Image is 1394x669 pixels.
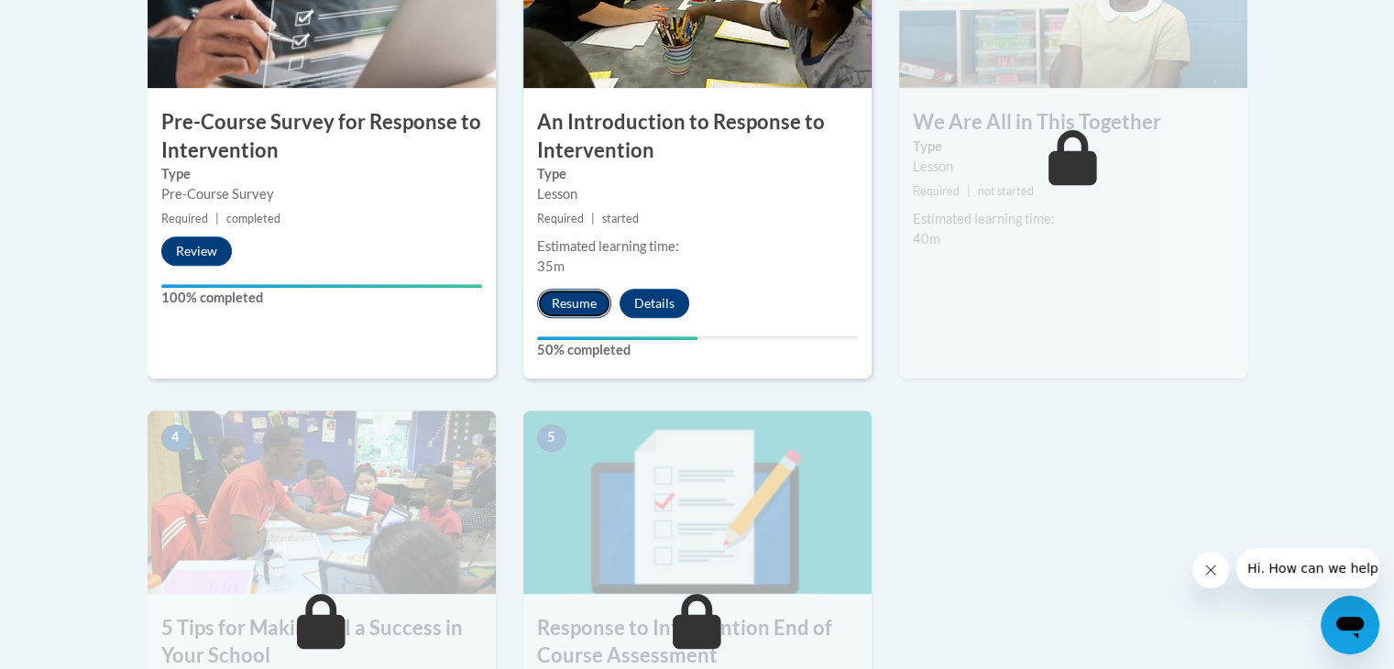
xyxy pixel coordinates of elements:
[537,289,611,318] button: Resume
[161,288,482,308] label: 100% completed
[537,212,584,225] span: Required
[913,184,960,198] span: Required
[978,184,1034,198] span: not started
[523,108,872,165] h3: An Introduction to Response to Intervention
[161,424,191,452] span: 4
[913,209,1234,229] div: Estimated learning time:
[161,212,208,225] span: Required
[1192,552,1229,588] iframe: Close message
[602,212,639,225] span: started
[537,424,566,452] span: 5
[1321,596,1379,654] iframe: Button to launch messaging window
[148,411,496,594] img: Course Image
[913,137,1234,157] label: Type
[620,289,689,318] button: Details
[161,184,482,204] div: Pre-Course Survey
[537,336,697,340] div: Your progress
[226,212,280,225] span: completed
[537,236,858,257] div: Estimated learning time:
[913,231,940,247] span: 40m
[591,212,595,225] span: |
[215,212,219,225] span: |
[899,108,1247,137] h3: We Are All in This Together
[161,236,232,266] button: Review
[161,164,482,184] label: Type
[537,164,858,184] label: Type
[913,157,1234,177] div: Lesson
[1236,548,1379,588] iframe: Message from company
[537,258,565,274] span: 35m
[523,411,872,594] img: Course Image
[537,340,858,360] label: 50% completed
[537,184,858,204] div: Lesson
[148,108,496,165] h3: Pre-Course Survey for Response to Intervention
[161,284,482,288] div: Your progress
[967,184,971,198] span: |
[11,13,148,27] span: Hi. How can we help?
